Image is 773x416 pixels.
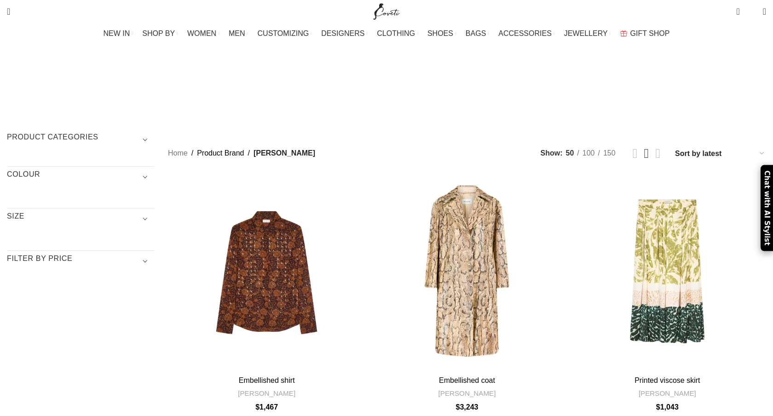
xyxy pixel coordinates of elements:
span: BAGS [466,29,486,38]
span: NEW IN [104,29,130,38]
a: GIFT SHOP [620,24,670,43]
a: JEWELLERY [564,24,611,43]
span: ACCESSORIES [498,29,552,38]
a: CLOTHING [377,24,418,43]
a: CUSTOMIZING [258,24,312,43]
a: Embellished coat [439,376,495,384]
a: [PERSON_NAME] [238,388,295,398]
a: [PERSON_NAME] [639,388,696,398]
img: GiftBag [620,30,627,36]
span: CLOTHING [377,29,415,38]
a: NEW IN [104,24,133,43]
a: Printed viscose skirt [635,376,700,384]
h3: Filter by price [7,254,154,269]
div: My Wishlist [747,2,756,21]
span: $ [656,403,660,411]
a: Search [2,2,15,21]
a: Embellished shirt [168,174,365,371]
a: MEN [229,24,248,43]
a: SHOES [427,24,456,43]
h3: COLOUR [7,169,154,185]
a: 0 [732,2,744,21]
h3: SIZE [7,211,154,227]
bdi: 1,043 [656,403,679,411]
bdi: 3,243 [456,403,479,411]
a: Embellished coat [368,174,565,371]
a: Site logo [371,7,402,15]
span: 0 [749,9,756,16]
a: [PERSON_NAME] [438,388,496,398]
div: Main navigation [2,24,771,43]
bdi: 1,467 [255,403,278,411]
a: BAGS [466,24,489,43]
a: DESIGNERS [321,24,368,43]
span: $ [456,403,460,411]
a: WOMEN [187,24,219,43]
span: GIFT SHOP [630,29,670,38]
a: ACCESSORIES [498,24,555,43]
span: JEWELLERY [564,29,608,38]
a: SHOP BY [142,24,178,43]
span: MEN [229,29,245,38]
h3: Product categories [7,132,154,148]
a: Printed viscose skirt [569,174,766,371]
span: CUSTOMIZING [258,29,309,38]
span: SHOES [427,29,453,38]
span: 0 [737,5,744,12]
span: $ [255,403,260,411]
a: Embellished shirt [239,376,295,384]
span: DESIGNERS [321,29,364,38]
span: SHOP BY [142,29,175,38]
span: WOMEN [187,29,216,38]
